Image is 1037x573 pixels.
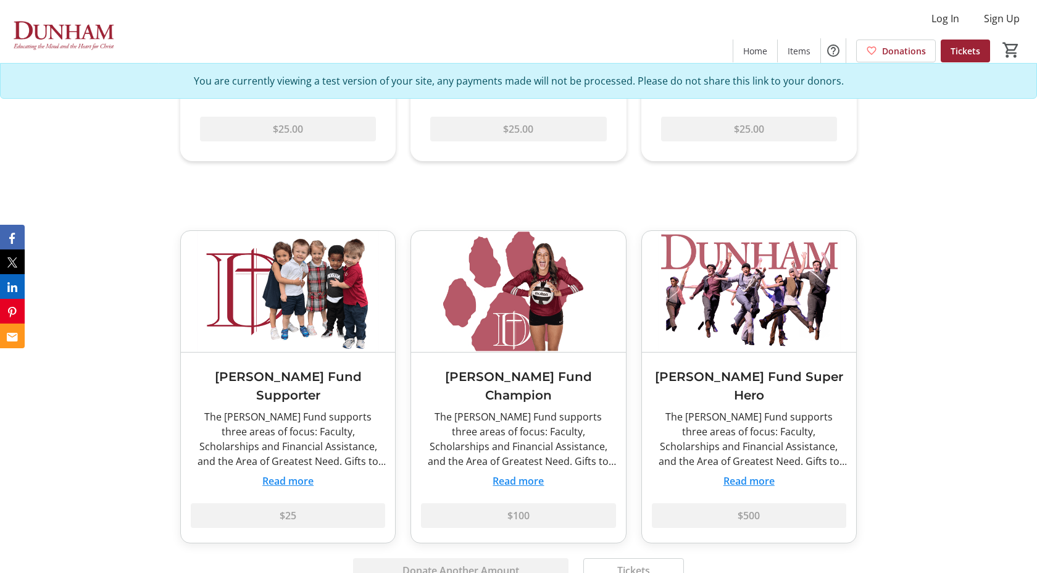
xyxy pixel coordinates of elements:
[191,367,385,404] h3: [PERSON_NAME] Fund Supporter
[922,9,969,28] button: Log In
[1000,39,1022,61] button: Cart
[191,409,385,469] div: The [PERSON_NAME] Fund supports three areas of focus: Faculty, Scholarships and Financial Assista...
[723,474,775,488] button: Read more
[856,40,936,62] a: Donations
[421,409,615,469] div: The [PERSON_NAME] Fund supports three areas of focus: Faculty, Scholarships and Financial Assista...
[652,409,846,469] div: The [PERSON_NAME] Fund supports three areas of focus: Faculty, Scholarships and Financial Assista...
[652,367,846,404] h3: [PERSON_NAME] Fund Super Hero
[642,231,856,351] img: Dunham Fund Super Hero
[743,44,767,57] span: Home
[421,367,615,404] h3: [PERSON_NAME] Fund Champion
[974,9,1030,28] button: Sign Up
[493,474,544,488] button: Read more
[941,40,990,62] a: Tickets
[788,44,810,57] span: Items
[733,40,777,62] a: Home
[411,231,625,351] img: Dunham Fund Champion
[984,11,1020,26] span: Sign Up
[931,11,959,26] span: Log In
[882,44,926,57] span: Donations
[7,5,117,67] img: The Dunham School's Logo
[778,40,820,62] a: Items
[262,474,314,488] button: Read more
[181,231,395,351] img: Dunham Fund Supporter
[821,38,846,63] button: Help
[951,44,980,57] span: Tickets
